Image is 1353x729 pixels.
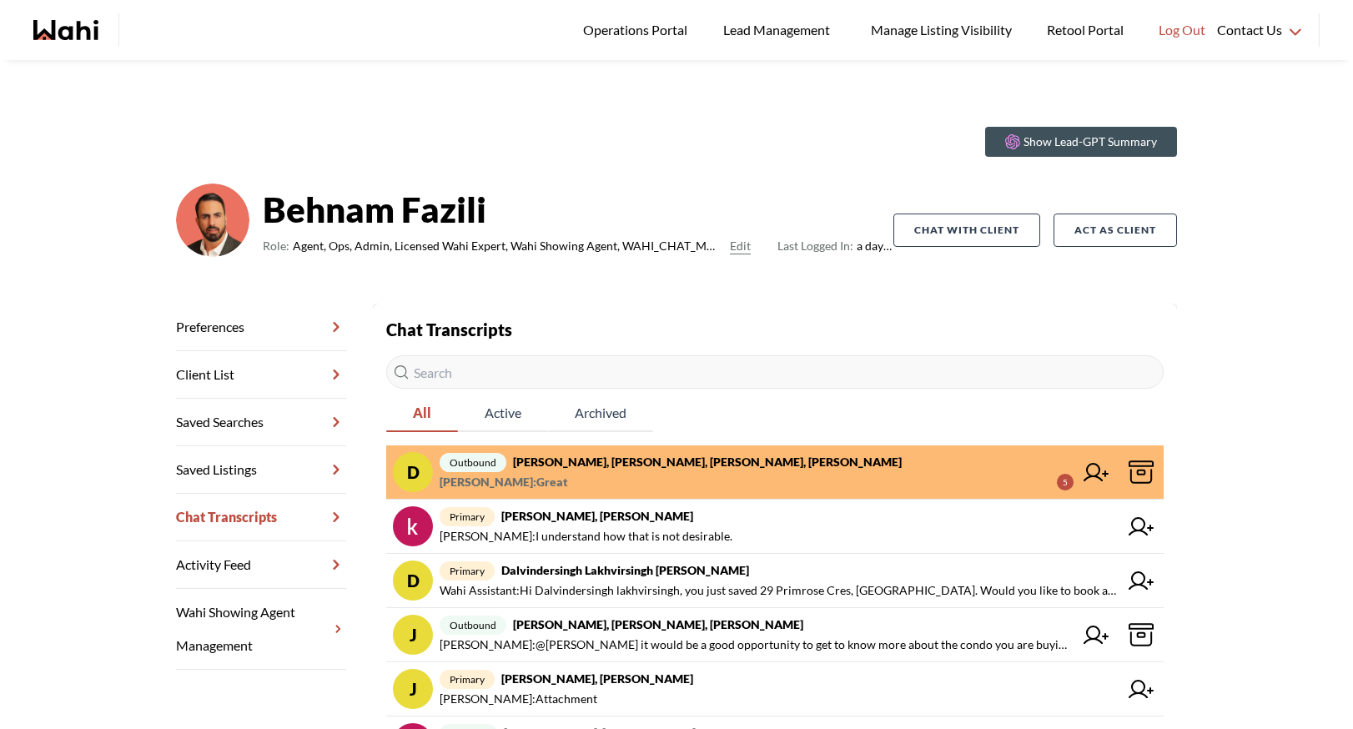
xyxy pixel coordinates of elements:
span: Agent, Ops, Admin, Licensed Wahi Expert, Wahi Showing Agent, WAHI_CHAT_MODERATOR [293,236,723,256]
span: outbound [440,616,506,635]
button: Edit [730,236,751,256]
img: cf9ae410c976398e.png [176,184,249,257]
span: Lead Management [723,19,836,41]
a: Saved Searches [176,399,346,446]
strong: Behnam Fazili [263,184,893,234]
button: Archived [548,395,653,432]
div: J [393,669,433,709]
a: Jprimary[PERSON_NAME], [PERSON_NAME][PERSON_NAME]:Attachment [386,662,1164,716]
strong: [PERSON_NAME], [PERSON_NAME] [501,509,693,523]
a: Wahi homepage [33,20,98,40]
span: Role: [263,236,289,256]
button: Active [458,395,548,432]
input: Search [386,355,1164,389]
a: Chat Transcripts [176,494,346,541]
span: a day ago [777,236,893,256]
span: Operations Portal [583,19,693,41]
div: J [393,615,433,655]
a: Activity Feed [176,541,346,589]
div: D [393,452,433,492]
span: [PERSON_NAME] : Great [440,472,568,492]
span: All [386,395,458,430]
span: outbound [440,453,506,472]
a: Joutbound[PERSON_NAME], [PERSON_NAME], [PERSON_NAME][PERSON_NAME]:@[PERSON_NAME] it would be a go... [386,608,1164,662]
a: Preferences [176,304,346,351]
span: Last Logged In: [777,239,853,253]
span: primary [440,561,495,581]
span: Active [458,395,548,430]
a: Doutbound[PERSON_NAME], [PERSON_NAME], [PERSON_NAME], [PERSON_NAME][PERSON_NAME]:Great5 [386,445,1164,500]
span: Log Out [1159,19,1205,41]
span: Archived [548,395,653,430]
span: Wahi Assistant : Hi Dalvindersingh lakhvirsingh, you just saved 29 Primrose Cres, [GEOGRAPHIC_DAT... [440,581,1119,601]
div: D [393,561,433,601]
a: Wahi Showing Agent Management [176,589,346,670]
span: [PERSON_NAME] : I understand how that is not desirable. [440,526,732,546]
button: Act as Client [1054,214,1177,247]
span: Retool Portal [1047,19,1129,41]
a: DprimaryDalvindersingh Lakhvirsingh [PERSON_NAME]Wahi Assistant:Hi Dalvindersingh lakhvirsingh, y... [386,554,1164,608]
span: [PERSON_NAME] : Attachment [440,689,597,709]
strong: [PERSON_NAME], [PERSON_NAME] [501,671,693,686]
a: Saved Listings [176,446,346,494]
div: 5 [1057,474,1074,490]
button: Show Lead-GPT Summary [985,127,1177,157]
span: [PERSON_NAME] : @[PERSON_NAME] it would be a good opportunity to get to know more about the condo... [440,635,1074,655]
strong: [PERSON_NAME], [PERSON_NAME], [PERSON_NAME], [PERSON_NAME] [513,455,902,469]
strong: Chat Transcripts [386,319,512,339]
span: Manage Listing Visibility [866,19,1017,41]
button: All [386,395,458,432]
a: primary[PERSON_NAME], [PERSON_NAME][PERSON_NAME]:I understand how that is not desirable. [386,500,1164,554]
span: primary [440,507,495,526]
strong: [PERSON_NAME], [PERSON_NAME], [PERSON_NAME] [513,617,803,631]
a: Client List [176,351,346,399]
button: Chat with client [893,214,1040,247]
p: Show Lead-GPT Summary [1024,133,1157,150]
span: primary [440,670,495,689]
strong: Dalvindersingh Lakhvirsingh [PERSON_NAME] [501,563,749,577]
img: chat avatar [393,506,433,546]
